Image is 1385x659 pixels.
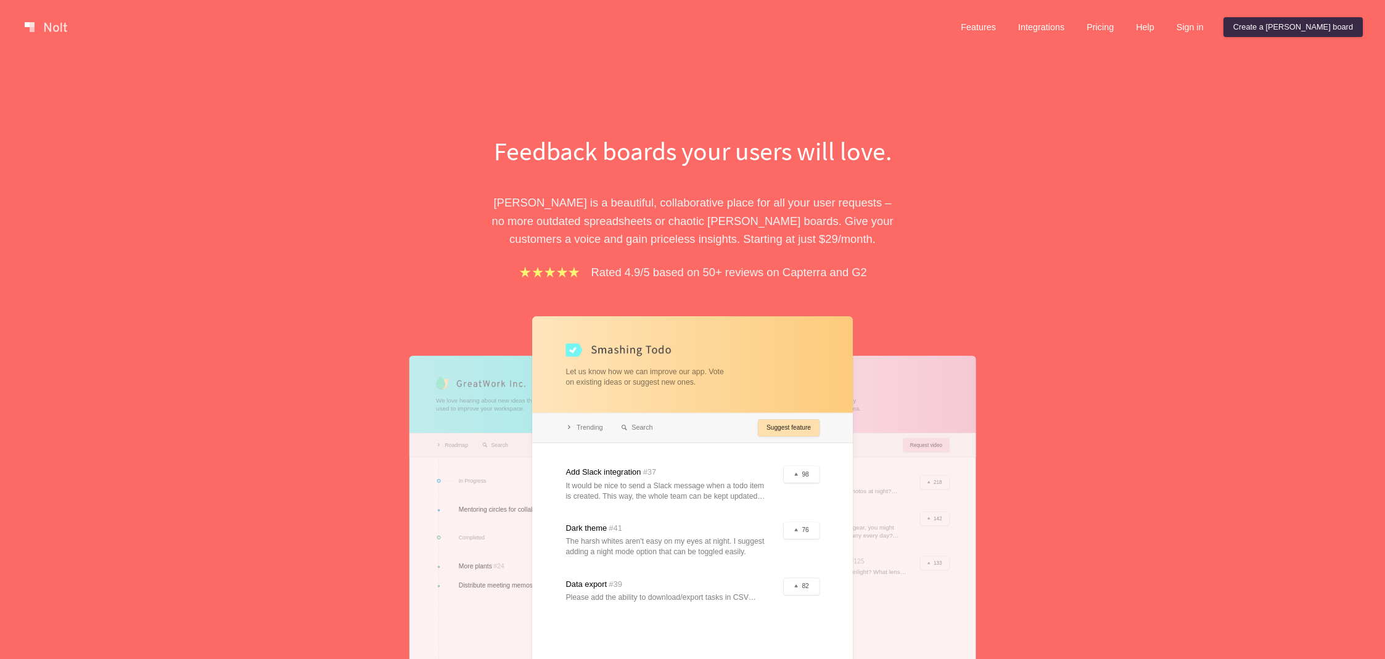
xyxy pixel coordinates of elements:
p: [PERSON_NAME] is a beautiful, collaborative place for all your user requests – no more outdated s... [480,194,905,248]
p: Rated 4.9/5 based on 50+ reviews on Capterra and G2 [591,263,867,281]
a: Sign in [1167,17,1214,37]
img: stars.b067e34983.png [518,265,581,279]
a: Integrations [1008,17,1074,37]
a: Pricing [1077,17,1124,37]
a: Features [951,17,1006,37]
a: Create a [PERSON_NAME] board [1223,17,1363,37]
h1: Feedback boards your users will love. [480,133,905,169]
a: Help [1126,17,1164,37]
